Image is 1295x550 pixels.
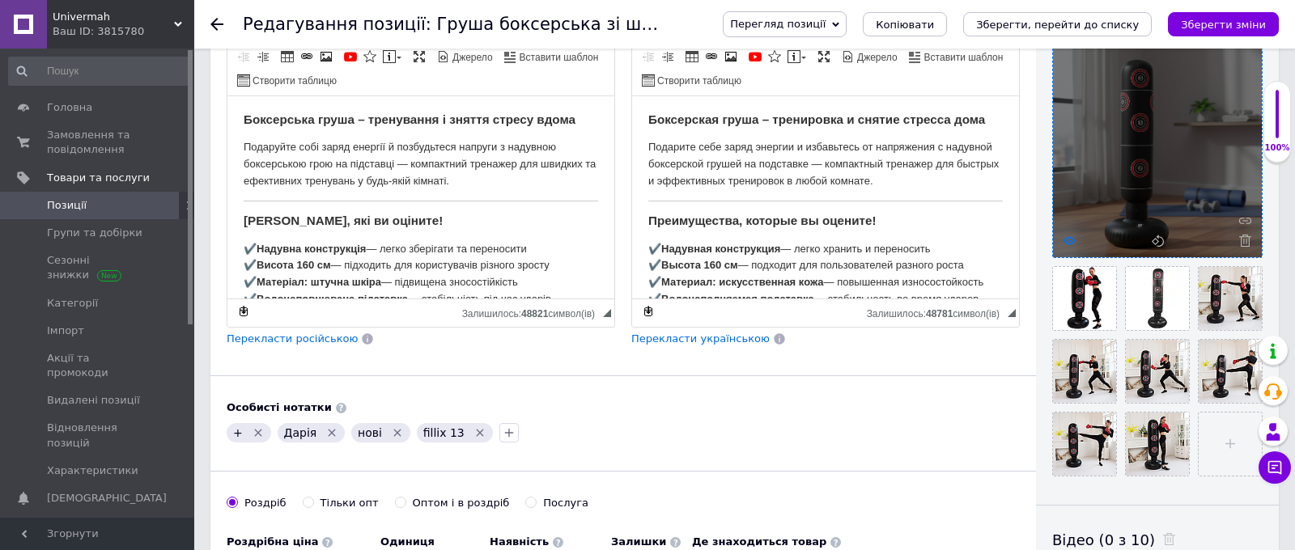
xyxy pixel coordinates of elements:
span: Перекласти українською [631,332,770,345]
a: Вставити повідомлення [380,48,404,66]
svg: Видалити мітку [473,426,486,439]
div: Послуга [543,496,588,510]
span: Позиції [47,198,87,213]
span: Характеристики [47,463,138,478]
svg: Видалити мітку [252,426,265,439]
p: ✔️ — легко зберігати та переносити ✔️ — підходить для користувачів різного зросту ✔️ — підвищена ... [16,145,371,229]
a: Додати відео з YouTube [746,48,764,66]
span: Вставити шаблон [922,51,1004,65]
strong: [PERSON_NAME], які ви оціните! [16,117,215,131]
p: ✔️ — легко хранить и переносить ✔️ — подходит для пользователей разного роста ✔️ — повышенная изн... [16,145,371,229]
span: [DEMOGRAPHIC_DATA] [47,491,167,506]
span: Створити таблицю [250,74,337,88]
span: 48821 [521,308,548,319]
a: Вставити шаблон [906,48,1006,66]
span: Відео (0 з 10) [1052,531,1155,548]
i: Зберегти, перейти до списку [976,19,1139,31]
a: Збільшити відступ [254,48,272,66]
b: Роздрібна ціна [227,535,318,548]
p: Подарите себе заряд энергии и избавьтесь от напряжения с надувной боксерской грушей на подставке ... [16,43,371,93]
a: Зображення [317,48,335,66]
span: Акції та промокоди [47,351,150,380]
b: Одиниця [380,535,435,548]
strong: Водонаповнювана підставка [29,197,180,209]
a: Вставити іконку [766,48,783,66]
span: Сезонні знижки [47,253,150,282]
a: Зробити резервну копію зараз [235,302,253,320]
strong: Висота 160 см [29,163,104,175]
div: Повернутися назад [210,18,223,31]
a: Таблиця [278,48,296,66]
a: Створити таблицю [235,71,339,89]
strong: Матеріал: штучна шкіра [29,180,154,192]
button: Копіювати [863,12,947,36]
span: Джерело [450,51,493,65]
span: Перегляд позиції [730,18,826,30]
span: Копіювати [876,19,934,31]
span: Univermah [53,10,174,24]
b: Особисті нотатки [227,401,332,413]
a: Зменшити відступ [235,48,253,66]
span: + [233,426,243,439]
strong: Водонаполняемая подставка [29,197,182,209]
iframe: Редактор, D5DE7A51-0D50-4698-868C-3ED83D126467 [632,96,1019,298]
span: Дарія [284,426,317,439]
button: Зберегти, перейти до списку [963,12,1152,36]
p: Подаруйте собі заряд енергії й позбудьтеся напруги з надувною боксерською грою на підставці — ком... [16,43,371,93]
a: Вставити/Редагувати посилання (⌘+L) [298,48,316,66]
strong: Преимущества, которые вы оцените! [16,117,244,131]
strong: Боксерская груша – тренировка и снятие стресса дома [16,16,353,30]
div: Ваш ID: 3815780 [53,24,194,39]
span: fillix 13 [423,426,465,439]
div: Тільки опт [321,496,379,510]
span: Відновлення позицій [47,421,150,450]
a: Джерело [839,48,900,66]
span: Джерело [855,51,898,65]
i: Зберегти зміни [1181,19,1266,31]
span: Створити таблицю [655,74,741,88]
span: Потягніть для зміни розмірів [1008,309,1016,317]
strong: Материал: искусственная кожа [29,180,192,192]
a: Вставити шаблон [502,48,601,66]
span: 48781 [926,308,953,319]
span: Потягніть для зміни розмірів [603,309,611,317]
strong: Надувна конструкція [29,146,138,159]
svg: Видалити мітку [391,426,404,439]
strong: Высота 160 см [29,163,106,175]
a: Вставити іконку [361,48,379,66]
input: Пошук [8,57,191,86]
b: Залишки [611,535,666,548]
div: Оптом і в роздріб [413,496,510,510]
span: Видалені позиції [47,393,140,408]
a: Зображення [722,48,740,66]
span: Перекласти російською [227,332,358,345]
span: Імпорт [47,324,84,338]
a: Додати відео з YouTube [342,48,359,66]
strong: Надувная конструкция [29,146,148,159]
iframe: Редактор, 8DF6726C-BA6B-411F-8B79-2EDDEBC7E208 [227,96,614,298]
span: нові [358,426,382,439]
div: Кiлькiсть символiв [462,304,603,319]
span: Вставити шаблон [517,51,599,65]
div: Роздріб [244,496,287,510]
button: Зберегти зміни [1168,12,1279,36]
span: Групи та добірки [47,226,142,240]
div: 100% [1264,142,1290,154]
span: Товари та послуги [47,171,150,185]
strong: Боксерська груша – тренування і зняття стресу вдома [16,16,348,30]
b: Де знаходиться товар [692,535,826,548]
a: Максимізувати [410,48,428,66]
a: Джерело [435,48,495,66]
a: Максимізувати [815,48,833,66]
div: 100% Якість заповнення [1263,81,1291,163]
a: Зменшити відступ [639,48,657,66]
a: Вставити/Редагувати посилання (⌘+L) [703,48,720,66]
svg: Видалити мітку [325,426,338,439]
b: Наявність [490,535,549,548]
button: Чат з покупцем [1259,451,1291,484]
a: Створити таблицю [639,71,744,89]
span: Замовлення та повідомлення [47,128,150,157]
span: Головна [47,100,92,115]
div: Кiлькiсть символiв [867,304,1008,319]
a: Вставити повідомлення [785,48,809,66]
